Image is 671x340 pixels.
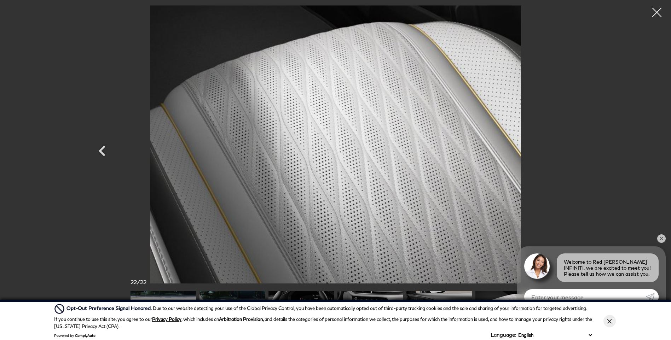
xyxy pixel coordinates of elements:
[199,291,265,340] img: New 2026 2T MNBW BLUE INFINITI AUTOGRAPH AWD image 18
[524,289,646,305] input: Enter your message
[140,279,146,285] span: 22
[131,291,196,340] img: New 2026 2T MNBW BLUE INFINITI AUTOGRAPH AWD image 17
[337,291,403,340] img: New 2026 2T MNBW BLUE INFINITI AUTOGRAPH AWD image 20
[54,316,592,329] p: If you continue to use this site, you agree to our , which includes an , and details the categori...
[123,5,548,283] img: New 2026 2T MNBW BLUE INFINITI AUTOGRAPH AWD image 22
[646,289,659,305] a: Submit
[66,304,587,312] div: Due to our website detecting your use of the Global Privacy Control, you have been automatically ...
[131,279,146,285] div: /
[219,316,263,322] strong: Arbitration Provision
[268,291,334,340] img: New 2026 2T MNBW BLUE INFINITI AUTOGRAPH AWD image 19
[516,332,594,339] select: Language Select
[603,315,616,327] button: Close Button
[92,137,113,169] div: Previous
[75,333,96,338] a: ComplyAuto
[406,291,472,340] img: New 2026 2T MNBW BLUE INFINITI AUTOGRAPH AWD image 21
[66,305,153,311] span: Opt-Out Preference Signal Honored .
[131,279,137,285] span: 22
[475,291,541,340] img: New 2026 2T MNBW BLUE INFINITI AUTOGRAPH AWD image 22
[54,333,96,338] div: Powered by
[557,253,659,282] div: Welcome to Red [PERSON_NAME] INFINITI, we are excited to meet you! Please tell us how we can assi...
[152,316,181,322] a: Privacy Policy
[524,253,550,279] img: Agent profile photo
[491,332,516,338] div: Language:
